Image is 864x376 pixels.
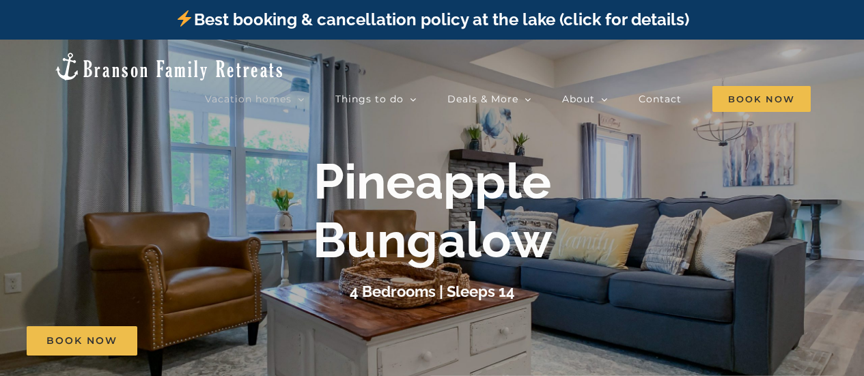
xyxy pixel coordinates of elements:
[205,85,305,113] a: Vacation homes
[176,10,193,27] img: ⚡️
[335,85,417,113] a: Things to do
[205,94,292,104] span: Vacation homes
[447,94,518,104] span: Deals & More
[175,10,688,29] a: Best booking & cancellation policy at the lake (click for details)
[639,94,682,104] span: Contact
[562,85,608,113] a: About
[53,51,285,82] img: Branson Family Retreats Logo
[313,153,552,270] b: Pineapple Bungalow
[205,85,811,113] nav: Main Menu
[639,85,682,113] a: Contact
[335,94,404,104] span: Things to do
[447,85,531,113] a: Deals & More
[712,86,811,112] span: Book Now
[350,283,515,300] h3: 4 Bedrooms | Sleeps 14
[562,94,595,104] span: About
[27,326,137,356] a: Book Now
[46,335,117,347] span: Book Now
